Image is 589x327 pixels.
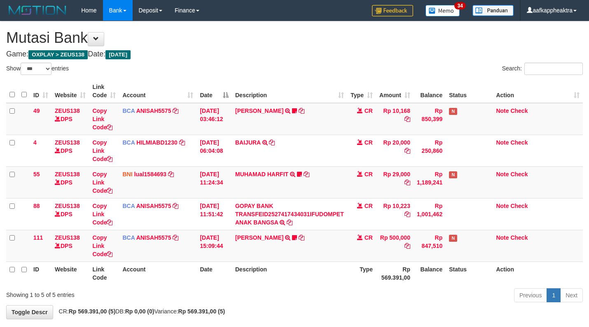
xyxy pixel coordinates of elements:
img: Feedback.jpg [372,5,413,16]
span: Has Note [449,235,457,242]
th: Status [446,79,493,103]
img: MOTION_logo.png [6,4,69,16]
a: Copy Rp 10,223 to clipboard [404,211,410,217]
th: Action: activate to sort column ascending [493,79,583,103]
a: Copy Link Code [92,234,112,257]
a: Note [496,107,509,114]
td: [DATE] 15:09:44 [196,230,232,262]
a: Copy ANISAH5575 to clipboard [173,234,178,241]
a: Previous [514,288,547,302]
th: Website [51,262,89,285]
th: Link Code: activate to sort column ascending [89,79,119,103]
a: BAIJURA [235,139,261,146]
a: Note [496,139,509,146]
a: Copy BAIJURA to clipboard [269,139,275,146]
th: Account: activate to sort column ascending [119,79,196,103]
a: Copy Rp 10,168 to clipboard [404,116,410,122]
td: Rp 1,189,241 [414,166,446,198]
span: 34 [454,2,465,9]
div: Showing 1 to 5 of 5 entries [6,287,239,299]
th: Description: activate to sort column ascending [232,79,347,103]
a: Copy Link Code [92,107,112,131]
td: DPS [51,103,89,135]
strong: Rp 569.391,00 (5) [178,308,225,315]
span: CR [365,203,373,209]
td: DPS [51,230,89,262]
a: Copy KAREN ADELIN MARTH to clipboard [299,234,304,241]
span: BCA [122,139,135,146]
a: Next [560,288,583,302]
a: Check [510,171,528,178]
a: Copy ANISAH5575 to clipboard [173,203,178,209]
a: ANISAH5575 [136,107,171,114]
span: 4 [33,139,37,146]
span: BCA [122,234,135,241]
td: Rp 1,001,462 [414,198,446,230]
a: Toggle Descr [6,305,53,319]
span: OXPLAY > ZEUS138 [28,50,88,59]
th: Type: activate to sort column ascending [347,79,376,103]
span: CR [365,139,373,146]
th: Link Code [89,262,119,285]
span: 88 [33,203,40,209]
td: Rp 10,223 [376,198,414,230]
th: Account [119,262,196,285]
a: Check [510,107,528,114]
th: Rp 569.391,00 [376,262,414,285]
span: CR [365,234,373,241]
a: ANISAH5575 [136,203,171,209]
input: Search: [524,63,583,75]
a: Note [496,171,509,178]
a: MUHAMAD HARFIT [235,171,288,178]
select: Showentries [21,63,51,75]
a: Check [510,203,528,209]
span: [DATE] [105,50,131,59]
a: Note [496,203,509,209]
td: Rp 20,000 [376,135,414,166]
span: CR: DB: Variance: [55,308,225,315]
a: Copy GOPAY BANK TRANSFEID2527417434031IFUDOMPET ANAK BANGSA to clipboard [287,219,292,226]
th: ID: activate to sort column ascending [30,79,51,103]
th: Date: activate to sort column descending [196,79,232,103]
th: Balance [414,262,446,285]
th: Action [493,262,583,285]
a: Copy Link Code [92,203,112,226]
span: CR [365,107,373,114]
img: panduan.png [472,5,514,16]
span: BCA [122,203,135,209]
a: ANISAH5575 [136,234,171,241]
th: Amount: activate to sort column ascending [376,79,414,103]
a: ZEUS138 [55,107,80,114]
a: Copy HILMIABD1230 to clipboard [179,139,185,146]
a: ZEUS138 [55,203,80,209]
strong: Rp 569.391,00 (5) [69,308,116,315]
span: Has Note [449,171,457,178]
td: DPS [51,198,89,230]
td: Rp 10,168 [376,103,414,135]
span: 49 [33,107,40,114]
a: Copy INA PAUJANAH to clipboard [299,107,304,114]
a: Copy Rp 500,000 to clipboard [404,243,410,249]
td: Rp 250,860 [414,135,446,166]
span: CR [365,171,373,178]
a: lual1584693 [134,171,166,178]
a: Copy Rp 29,000 to clipboard [404,179,410,186]
td: Rp 847,510 [414,230,446,262]
td: [DATE] 06:04:08 [196,135,232,166]
th: Description [232,262,347,285]
a: Copy Link Code [92,139,112,162]
a: Check [510,139,528,146]
td: Rp 29,000 [376,166,414,198]
label: Show entries [6,63,69,75]
a: GOPAY BANK TRANSFEID2527417434031IFUDOMPET ANAK BANGSA [235,203,344,226]
a: ZEUS138 [55,139,80,146]
a: Note [496,234,509,241]
span: BCA [122,107,135,114]
a: 1 [547,288,561,302]
td: [DATE] 11:24:34 [196,166,232,198]
h4: Game: Date: [6,50,583,58]
strong: Rp 0,00 (0) [125,308,154,315]
a: ZEUS138 [55,234,80,241]
th: Type [347,262,376,285]
td: [DATE] 11:51:42 [196,198,232,230]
